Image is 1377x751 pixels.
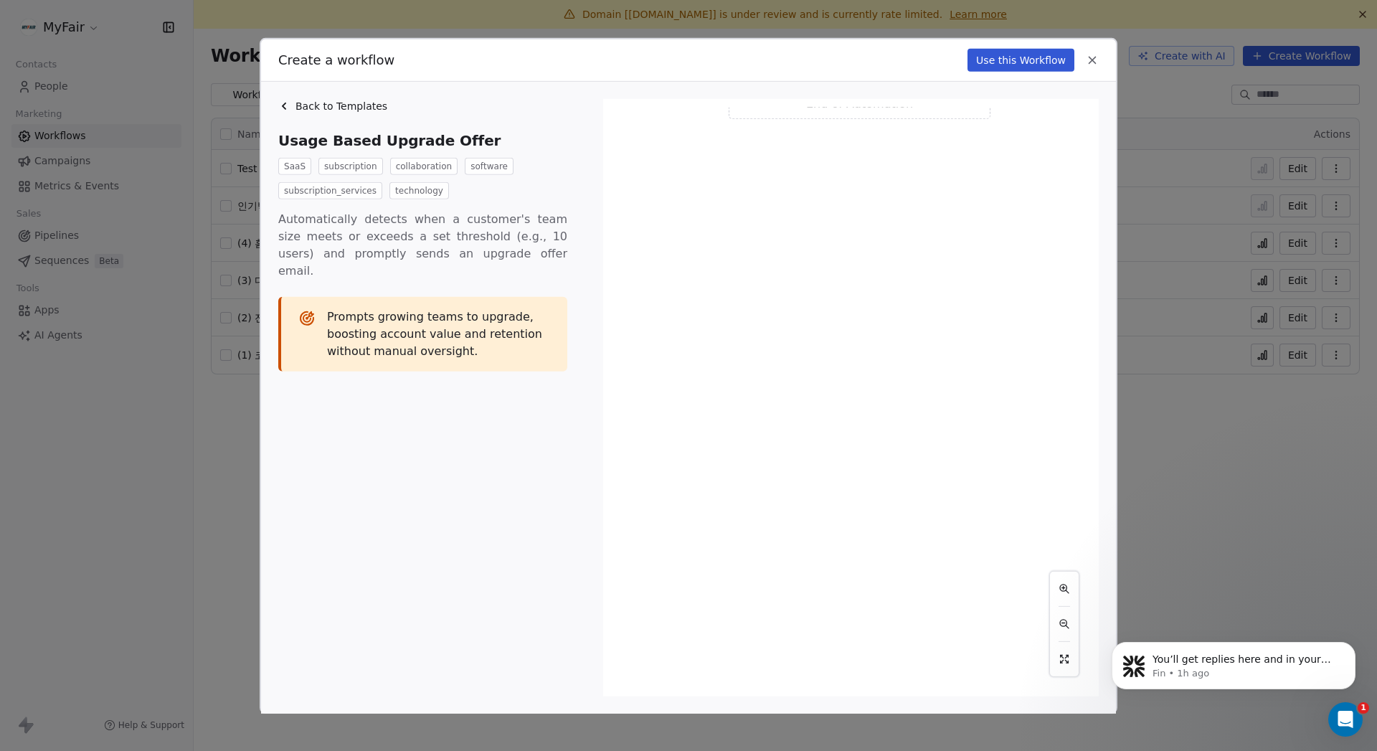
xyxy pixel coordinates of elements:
[1328,702,1363,737] iframe: Intercom live chat
[278,181,382,199] span: subscription_services
[278,130,576,150] span: Usage Based Upgrade Offer
[278,157,311,174] span: SaaS
[465,157,514,174] span: software
[389,181,449,199] span: technology
[295,98,387,113] span: Back to Templates
[278,50,394,69] span: Create a workflow
[390,157,458,174] span: collaboration
[1090,612,1377,712] iframe: Intercom notifications message
[327,308,550,359] span: Prompts growing teams to upgrade, boosting account value and retention without manual oversight.
[967,48,1074,71] button: Use this Workflow
[1049,571,1079,677] div: React Flow controls
[318,157,383,174] span: subscription
[1358,702,1369,714] span: 1
[278,210,567,279] span: Automatically detects when a customer's team size meets or exceeds a set threshold (e.g., 10 user...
